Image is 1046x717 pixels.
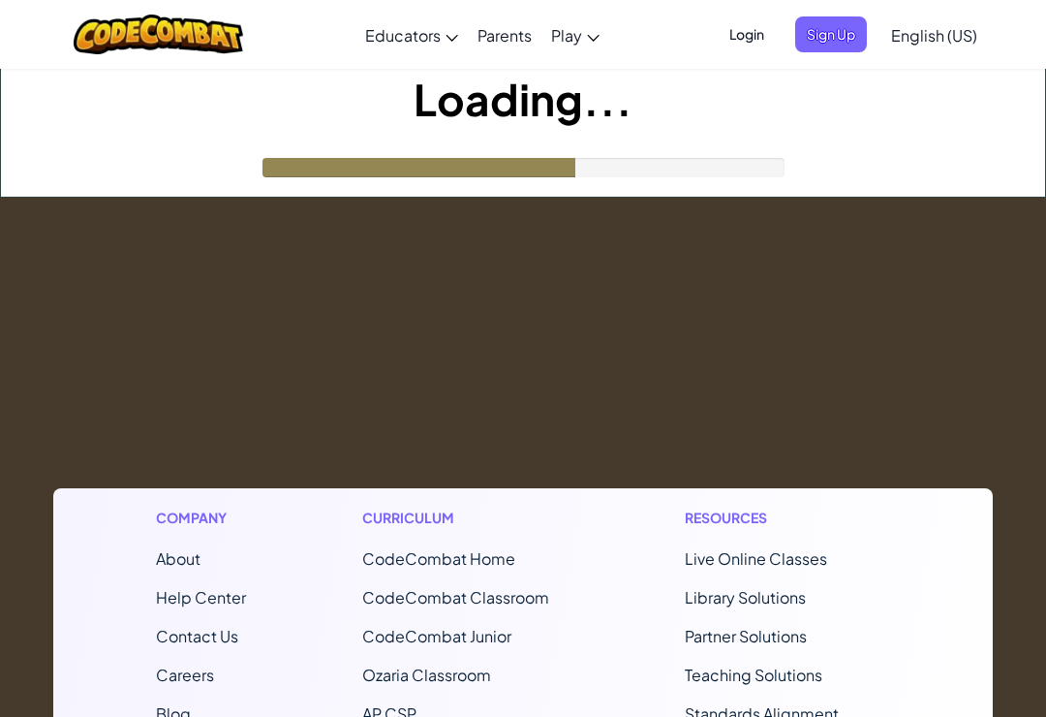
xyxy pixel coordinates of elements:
a: English (US) [881,9,987,61]
a: About [156,548,200,569]
button: Sign Up [795,16,867,52]
a: Ozaria Classroom [362,665,491,685]
a: Parents [468,9,541,61]
a: CodeCombat Junior [362,626,511,646]
span: Educators [365,25,441,46]
h1: Resources [685,508,891,528]
span: Contact Us [156,626,238,646]
a: Careers [156,665,214,685]
a: Help Center [156,587,246,608]
a: Library Solutions [685,587,806,608]
h1: Loading... [1,69,1045,129]
button: Login [718,16,776,52]
h1: Company [156,508,246,528]
a: Partner Solutions [685,626,807,646]
a: Educators [355,9,468,61]
h1: Curriculum [362,508,569,528]
a: Play [541,9,609,61]
a: Teaching Solutions [685,665,822,685]
img: CodeCombat logo [74,15,243,54]
span: English (US) [891,25,977,46]
a: Live Online Classes [685,548,827,569]
span: CodeCombat Home [362,548,515,569]
a: CodeCombat Classroom [362,587,549,608]
span: Play [551,25,582,46]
